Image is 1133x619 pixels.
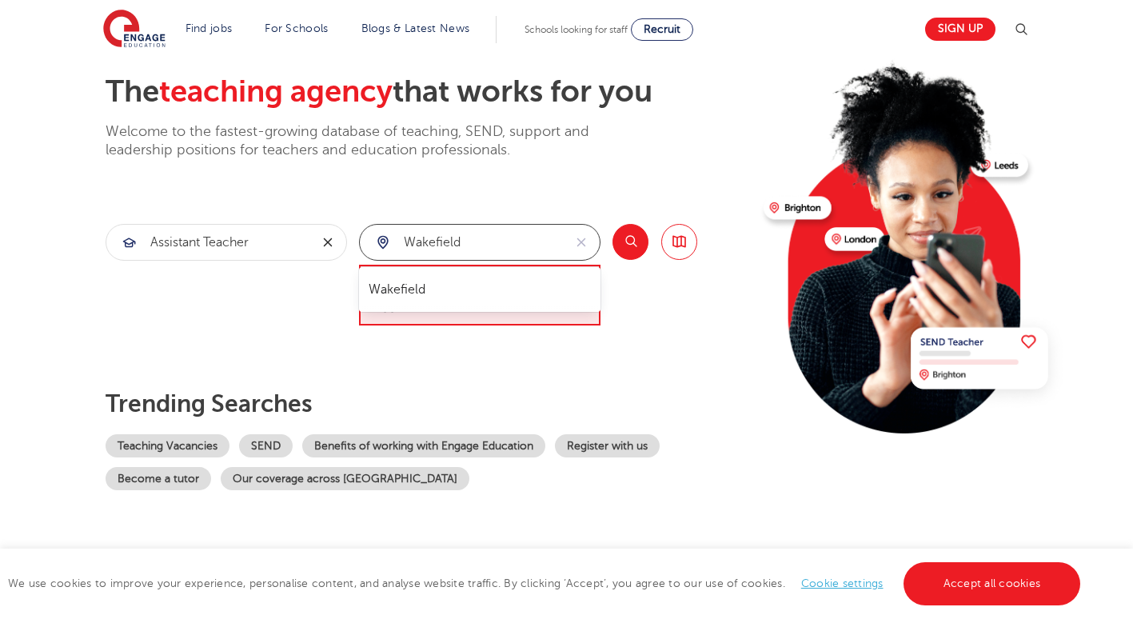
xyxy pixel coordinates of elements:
a: SEND [239,434,293,457]
a: Find jobs [186,22,233,34]
span: Recruit [644,23,680,35]
li: Wakefield [365,274,594,306]
h2: The that works for you [106,74,751,110]
span: Please select a city from the list of suggestions [359,265,600,326]
a: Benefits of working with Engage Education [302,434,545,457]
a: Blogs & Latest News [361,22,470,34]
span: We use cookies to improve your experience, personalise content, and analyse website traffic. By c... [8,577,1084,589]
button: Clear [563,225,600,260]
div: Submit [359,224,600,261]
div: Submit [106,224,347,261]
a: Our coverage across [GEOGRAPHIC_DATA] [221,467,469,490]
img: Engage Education [103,10,166,50]
span: Schools looking for staff [525,24,628,35]
p: Welcome to the fastest-growing database of teaching, SEND, support and leadership positions for t... [106,122,633,160]
a: Become a tutor [106,467,211,490]
button: Search [612,224,648,260]
input: Submit [360,225,563,260]
ul: Submit [365,274,594,306]
a: Cookie settings [801,577,884,589]
p: Trending searches [106,389,751,418]
a: Register with us [555,434,660,457]
a: For Schools [265,22,328,34]
a: Recruit [631,18,693,41]
span: teaching agency [159,74,393,109]
input: Submit [106,225,309,260]
a: Accept all cookies [904,562,1081,605]
a: Teaching Vacancies [106,434,229,457]
a: Sign up [925,18,995,41]
button: Clear [309,225,346,260]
